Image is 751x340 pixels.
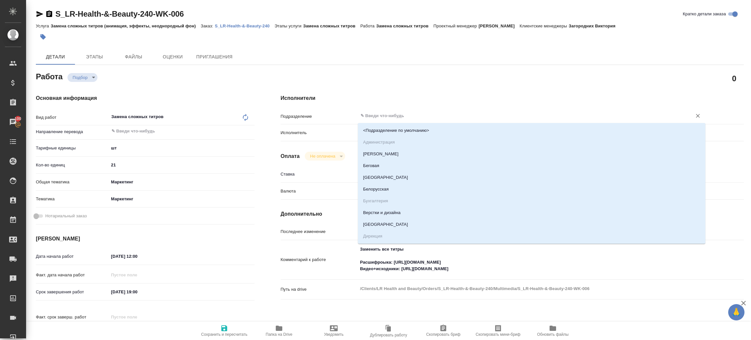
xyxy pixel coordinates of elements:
[196,53,233,61] span: Приглашения
[71,75,90,80] button: Подбор
[370,333,407,337] span: Дублировать работу
[109,160,255,170] input: ✎ Введи что-нибудь
[109,177,255,188] div: Маркетинг
[569,23,620,28] p: Загородних Виктория
[358,148,705,160] li: [PERSON_NAME]
[109,252,166,261] input: ✎ Введи что-нибудь
[40,53,71,61] span: Детали
[36,23,51,28] p: Услуга
[281,94,744,102] h4: Исполнители
[36,235,255,243] h4: [PERSON_NAME]
[281,256,358,263] p: Комментарий к работе
[281,228,358,235] p: Последнее изменение
[274,23,303,28] p: Этапы услуги
[426,332,460,337] span: Скопировать бриф
[197,322,252,340] button: Сохранить и пересчитать
[324,332,344,337] span: Уведомить
[702,115,703,116] button: Close
[36,30,50,44] button: Добавить тэг
[45,213,87,219] span: Нотариальный заказ
[306,322,361,340] button: Уведомить
[358,244,705,274] textarea: Заменить все титры Расшифроыка: [URL][DOMAIN_NAME] Видео+исходники: [URL][DOMAIN_NAME]
[520,23,569,28] p: Клиентские менеджеры
[476,332,520,337] span: Скопировать мини-бриф
[525,322,580,340] button: Обновить файлы
[537,332,569,337] span: Обновить файлы
[67,73,97,82] div: Подбор
[2,114,24,130] a: 100
[36,114,109,121] p: Вид работ
[693,111,702,120] button: Очистить
[479,23,520,28] p: [PERSON_NAME]
[251,131,252,132] button: Open
[281,188,358,194] p: Валюта
[731,305,742,319] span: 🙏
[358,207,705,219] li: Верстки и дизайна
[36,314,109,320] p: Факт. срок заверш. работ
[201,23,215,28] p: Заказ:
[36,70,63,82] h2: Работа
[36,162,109,168] p: Кол-во единиц
[416,322,471,340] button: Скопировать бриф
[109,193,255,205] div: Маркетинг
[281,130,358,136] p: Исполнитель
[118,53,149,61] span: Файлы
[308,153,337,159] button: Не оплачена
[358,219,705,230] li: [GEOGRAPHIC_DATA]
[728,304,744,320] button: 🙏
[215,23,274,28] a: S_LR-Health-&-Beauty-240
[201,332,247,337] span: Сохранить и пересчитать
[79,53,110,61] span: Этапы
[361,23,376,28] p: Работа
[266,332,292,337] span: Папка на Drive
[281,113,358,120] p: Подразделение
[36,196,109,202] p: Тематика
[36,289,109,295] p: Срок завершения работ
[434,23,479,28] p: Проектный менеджер
[109,287,166,297] input: ✎ Введи что-нибудь
[157,53,188,61] span: Оценки
[360,112,682,120] input: ✎ Введи что-нибудь
[36,10,44,18] button: Скопировать ссылку для ЯМессенджера
[683,11,726,17] span: Кратко детали заказа
[358,242,705,254] li: Дубай
[45,10,53,18] button: Скопировать ссылку
[36,129,109,135] p: Направление перевода
[36,145,109,151] p: Тарифные единицы
[358,172,705,183] li: [GEOGRAPHIC_DATA]
[36,179,109,185] p: Общая тематика
[281,210,744,218] h4: Дополнительно
[358,283,705,294] textarea: /Clients/LR Health and Beauty/Orders/S_LR-Health-&-Beauty-240/Multimedia/S_LR-Health-&-Beauty-240...
[471,322,525,340] button: Скопировать мини-бриф
[109,143,255,154] div: шт
[281,286,358,293] p: Путь на drive
[109,312,166,322] input: Пустое поле
[36,94,255,102] h4: Основная информация
[11,116,25,122] span: 100
[51,23,200,28] p: Замена сложных титров (анимация, эффекты, неоднородный фон)
[732,73,736,84] h2: 0
[252,322,306,340] button: Папка на Drive
[36,272,109,278] p: Факт. дата начала работ
[55,9,184,18] a: S_LR-Health-&-Beauty-240-WK-006
[281,152,300,160] h4: Оплата
[358,160,705,172] li: Беговая
[281,171,358,178] p: Ставка
[358,183,705,195] li: Белорусская
[303,23,361,28] p: Замена сложных титров
[111,127,231,135] input: ✎ Введи что-нибудь
[361,322,416,340] button: Дублировать работу
[305,152,345,161] div: Подбор
[358,125,705,136] li: <Подразделение по умолчанию>
[109,270,166,280] input: Пустое поле
[36,253,109,260] p: Дата начала работ
[376,23,434,28] p: Замена сложных титров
